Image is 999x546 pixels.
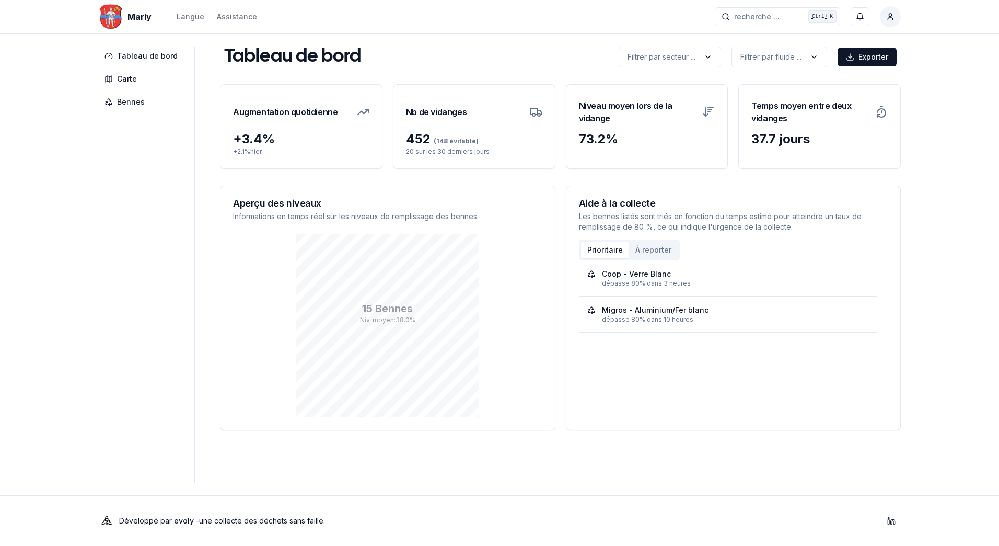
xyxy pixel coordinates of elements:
button: Langue [177,10,204,23]
img: Marly Logo [98,4,123,29]
button: recherche ...Ctrl+K [715,7,840,26]
p: Filtrer par fluide ... [740,52,801,62]
h1: Tableau de bord [224,47,361,67]
p: + 2.1 % hier [233,147,369,156]
button: Exporter [838,48,897,66]
img: Evoly Logo [98,513,115,529]
span: (148 évitable) [431,137,479,145]
div: 452 [406,131,542,147]
span: Tableau de bord [117,51,178,61]
span: recherche ... [734,12,780,22]
h3: Niveau moyen lors de la vidange [579,97,696,127]
button: label [619,47,721,67]
h3: Aperçu des niveaux [233,199,542,208]
span: Bennes [117,97,145,107]
button: À reporter [629,242,678,258]
p: Développé par - une collecte des déchets sans faille . [119,514,325,528]
h3: Aide à la collecte [579,199,888,208]
div: 73.2 % [579,131,715,147]
h3: Nb de vidanges [406,97,467,127]
p: Informations en temps réel sur les niveaux de remplissage des bennes. [233,211,542,222]
p: Filtrer par secteur ... [628,52,695,62]
div: Migros - Aluminium/Fer blanc [602,305,708,315]
button: label [731,47,827,67]
a: Marly [98,10,156,23]
div: dépasse 80% dans 3 heures [602,279,869,288]
a: Migros - Aluminium/Fer blancdépasse 80% dans 10 heures [587,305,869,324]
a: Coop - Verre Blancdépasse 80% dans 3 heures [587,269,869,288]
div: + 3.4 % [233,131,369,147]
div: 37.7 jours [751,131,888,147]
span: Carte [117,74,137,84]
div: dépasse 80% dans 10 heures [602,315,869,324]
span: Marly [127,10,152,23]
button: Prioritaire [581,242,629,258]
div: Langue [177,12,204,22]
a: evoly [174,516,194,525]
a: Bennes [98,93,188,111]
a: Assistance [217,10,257,23]
h3: Temps moyen entre deux vidanges [751,97,869,127]
div: Coop - Verre Blanc [602,269,671,279]
p: Les bennes listés sont triés en fonction du temps estimé pour atteindre un taux de remplissage de... [579,211,888,232]
a: Tableau de bord [98,47,188,65]
h3: Augmentation quotidienne [233,97,338,127]
p: 20 sur les 30 derniers jours [406,147,542,156]
a: Carte [98,70,188,88]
